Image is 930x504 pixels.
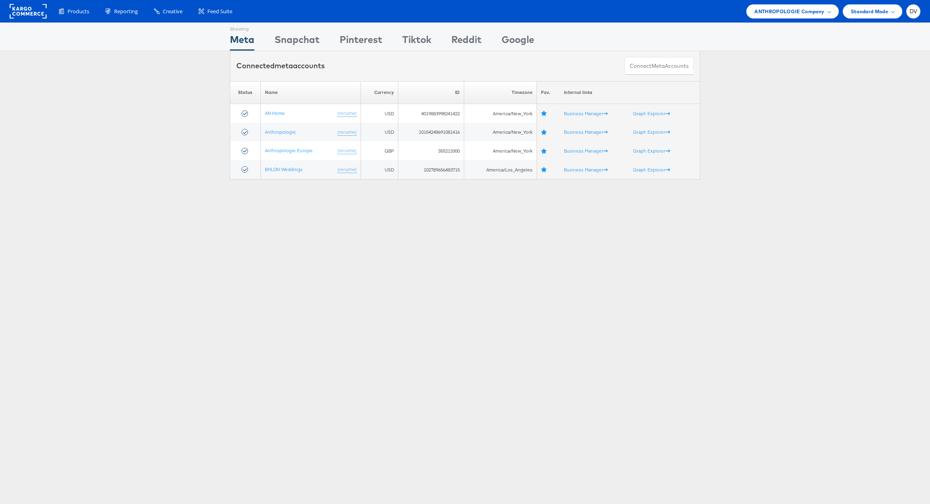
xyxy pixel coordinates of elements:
th: Currency [361,81,398,104]
td: GBP [361,141,398,160]
div: Meta [230,33,254,51]
th: Name [260,81,361,104]
span: Reporting [114,8,138,15]
td: 10154248691081416 [398,123,464,142]
td: America/Los_Angeles [464,160,537,179]
a: Business Manager [564,148,608,154]
span: Products [68,8,89,15]
td: USD [361,160,398,179]
a: Business Manager [564,129,608,135]
span: Standard Mode [851,7,888,16]
div: Snapchat [274,33,320,51]
a: Anthropologie Europe [265,147,313,153]
span: meta [651,62,665,70]
td: America/New_York [464,104,537,123]
div: Pinterest [340,33,382,51]
a: Business Manager [564,166,608,172]
span: meta [274,61,293,70]
a: BHLDN Weddings [265,166,303,172]
a: AN Home [265,110,285,116]
a: Graph Explorer [633,148,670,154]
a: Graph Explorer [633,129,670,135]
div: Showing [230,23,254,33]
span: Creative [163,8,182,15]
button: ConnectmetaAccounts [625,57,694,75]
td: 355213300 [398,141,464,160]
a: (rename) [338,110,356,117]
td: America/New_York [464,141,537,160]
span: DV [910,9,918,14]
td: USD [361,123,398,142]
span: Feed Suite [207,8,232,15]
a: (rename) [338,166,356,173]
th: ID [398,81,464,104]
a: Graph Explorer [633,166,670,172]
div: Google [502,33,534,51]
td: USD [361,104,398,123]
td: 102789656483715 [398,160,464,179]
td: America/New_York [464,123,537,142]
a: (rename) [338,147,356,154]
div: Tiktok [402,33,431,51]
th: Status [230,81,261,104]
span: ANTHROPOLOGIE Company [754,7,824,16]
th: Timezone [464,81,537,104]
a: (rename) [338,129,356,136]
a: Business Manager [564,110,608,116]
td: 4019883998241422 [398,104,464,123]
a: Graph Explorer [633,110,670,116]
div: Reddit [451,33,481,51]
a: Anthropologie [265,129,296,135]
div: Connected accounts [236,61,325,71]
